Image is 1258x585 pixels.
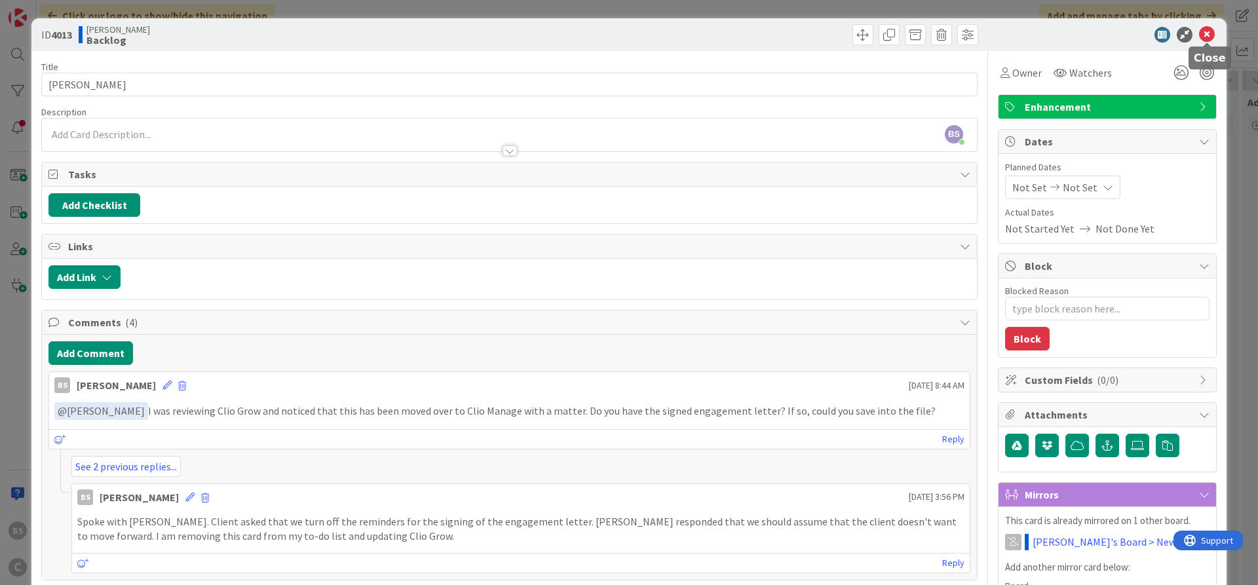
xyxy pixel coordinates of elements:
span: ( 0/0 ) [1097,373,1118,387]
div: [PERSON_NAME] [100,489,179,505]
a: See 2 previous replies... [71,456,181,477]
span: Owner [1012,65,1042,81]
span: Not Started Yet [1005,221,1075,236]
span: Comments [68,314,953,330]
label: Blocked Reason [1005,285,1069,297]
p: I was reviewing Clio Grow and noticed that this has been moved over to Clio Manage with a matter.... [54,402,964,420]
span: [DATE] 8:44 AM [909,379,964,392]
button: Add Comment [48,341,133,365]
span: ( 4 ) [125,316,138,329]
span: Links [68,238,953,254]
b: Backlog [86,35,150,45]
span: [DATE] 3:56 PM [909,490,964,504]
a: Reply [942,431,964,447]
span: Tasks [68,166,953,182]
div: BS [77,489,93,505]
span: [PERSON_NAME] [86,24,150,35]
span: BS [945,125,963,143]
a: Reply [942,555,964,571]
span: Description [41,106,86,118]
a: [PERSON_NAME]'s Board > New [1033,534,1176,550]
label: Title [41,61,58,73]
p: Spoke with [PERSON_NAME]. Client asked that we turn off the reminders for the signing of the enga... [77,514,964,544]
span: ID [41,27,72,43]
span: Planned Dates [1005,160,1210,174]
span: [PERSON_NAME] [58,404,145,417]
span: Not Set [1012,179,1047,195]
button: Add Checklist [48,193,140,217]
span: Not Done Yet [1096,221,1154,236]
button: Add Link [48,265,121,289]
span: Dates [1025,134,1192,149]
span: Watchers [1069,65,1112,81]
span: Not Set [1063,179,1097,195]
input: type card name here... [41,73,978,96]
span: Block [1025,258,1192,274]
b: 4013 [51,28,72,41]
span: Mirrors [1025,487,1192,502]
span: Actual Dates [1005,206,1210,219]
span: @ [58,404,67,417]
button: Block [1005,327,1050,350]
p: This card is already mirrored on 1 other board. [1005,514,1210,529]
h5: Close [1194,52,1226,64]
p: Add another mirror card below: [1005,560,1210,575]
span: Attachments [1025,407,1192,423]
div: BS [54,377,70,393]
span: Custom Fields [1025,372,1192,388]
div: [PERSON_NAME] [77,377,156,393]
span: Enhancement [1025,99,1192,115]
span: Support [28,2,60,18]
